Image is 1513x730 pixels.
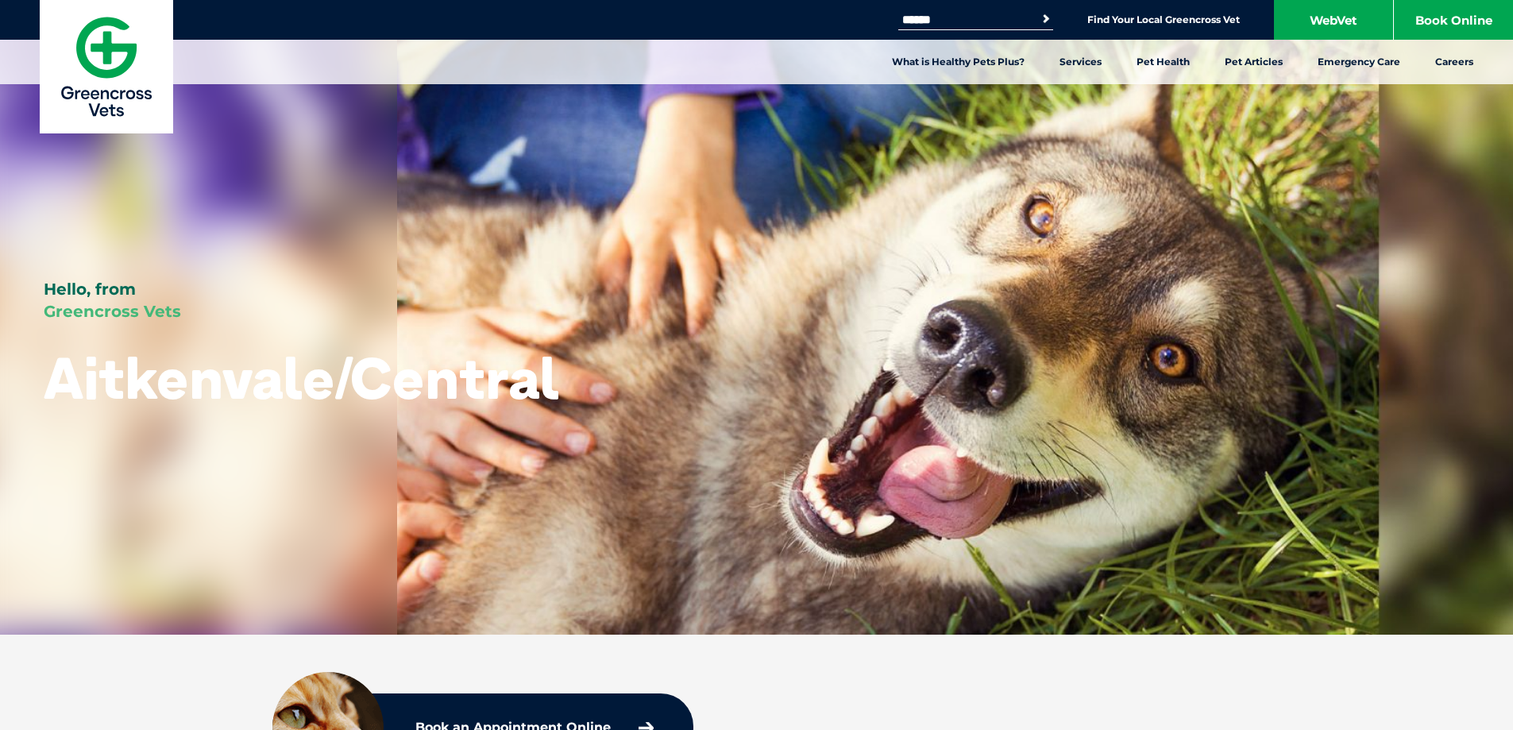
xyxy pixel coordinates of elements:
[1207,40,1300,84] a: Pet Articles
[1300,40,1418,84] a: Emergency Care
[1418,40,1491,84] a: Careers
[1042,40,1119,84] a: Services
[1038,11,1054,27] button: Search
[44,280,136,299] span: Hello, from
[1087,14,1240,26] a: Find Your Local Greencross Vet
[44,346,559,409] h1: Aitkenvale/Central
[1119,40,1207,84] a: Pet Health
[44,302,181,321] span: Greencross Vets
[874,40,1042,84] a: What is Healthy Pets Plus?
